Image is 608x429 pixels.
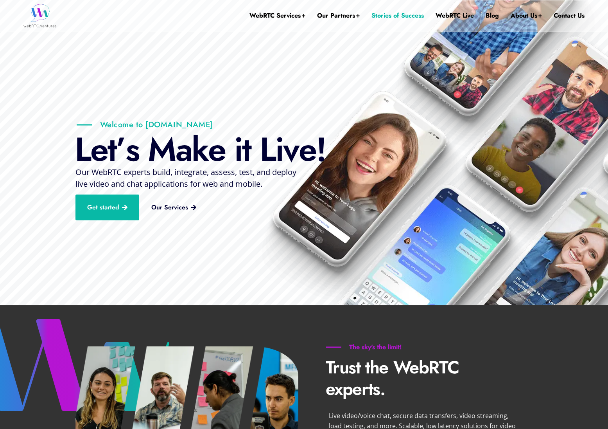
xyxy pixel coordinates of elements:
div: ’ [116,132,126,167]
div: e [90,132,108,167]
h6: The sky's the limit! [326,343,425,351]
div: a [176,132,192,167]
div: k [192,132,208,167]
img: WebRTC.ventures [23,4,57,27]
p: Welcome to [DOMAIN_NAME] [77,120,213,130]
div: e [299,132,316,167]
div: i [275,132,283,167]
div: L [75,132,90,167]
div: e [208,132,225,167]
div: s [126,132,139,167]
div: t [108,132,116,167]
div: t [242,132,251,167]
div: ! [316,132,326,167]
a: Get started [75,195,139,220]
div: v [283,132,299,167]
div: L [260,132,275,167]
a: Our Services [140,198,208,217]
div: i [234,132,242,167]
span: Our WebRTC experts build, integrate, assess, test, and deploy live video and chat applications fo... [75,167,296,189]
div: M [148,132,176,167]
p: Trust the WebRTC experts. [326,357,521,400]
